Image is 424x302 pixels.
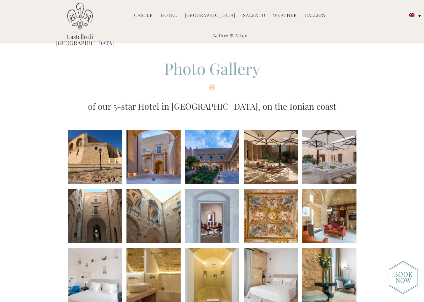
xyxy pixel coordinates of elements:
[389,261,418,294] img: new-booknow.png
[161,12,177,19] a: Hotel
[305,12,326,19] a: Gallery
[409,13,414,17] img: English
[56,100,368,113] h3: of our 5-star Hotel in [GEOGRAPHIC_DATA], on the Ionian coast
[56,33,104,46] a: Castello di [GEOGRAPHIC_DATA]
[67,3,93,30] img: Castello di Ugento
[273,12,297,19] a: Weather
[56,58,368,91] h2: Photo Gallery
[243,12,265,19] a: Salento
[134,12,153,19] a: Castle
[185,12,235,19] a: [GEOGRAPHIC_DATA]
[213,33,247,40] a: Before & After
